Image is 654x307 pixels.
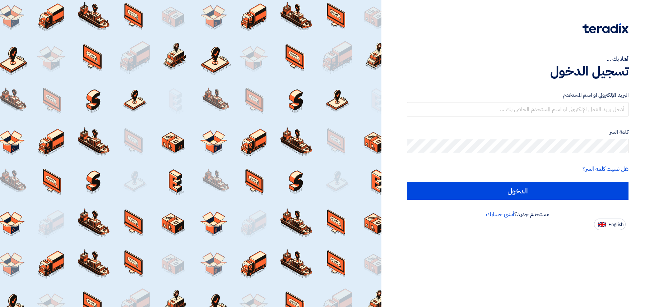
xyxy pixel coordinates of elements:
[407,182,629,200] input: الدخول
[407,63,629,79] h1: تسجيل الدخول
[583,165,629,173] a: هل نسيت كلمة السر؟
[598,222,606,227] img: en-US.png
[486,210,514,219] a: أنشئ حسابك
[407,128,629,136] label: كلمة السر
[583,23,629,33] img: Teradix logo
[594,219,626,230] button: English
[407,102,629,116] input: أدخل بريد العمل الإلكتروني او اسم المستخدم الخاص بك ...
[407,210,629,219] div: مستخدم جديد؟
[407,91,629,99] label: البريد الإلكتروني او اسم المستخدم
[407,55,629,63] div: أهلا بك ...
[608,222,623,227] span: English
